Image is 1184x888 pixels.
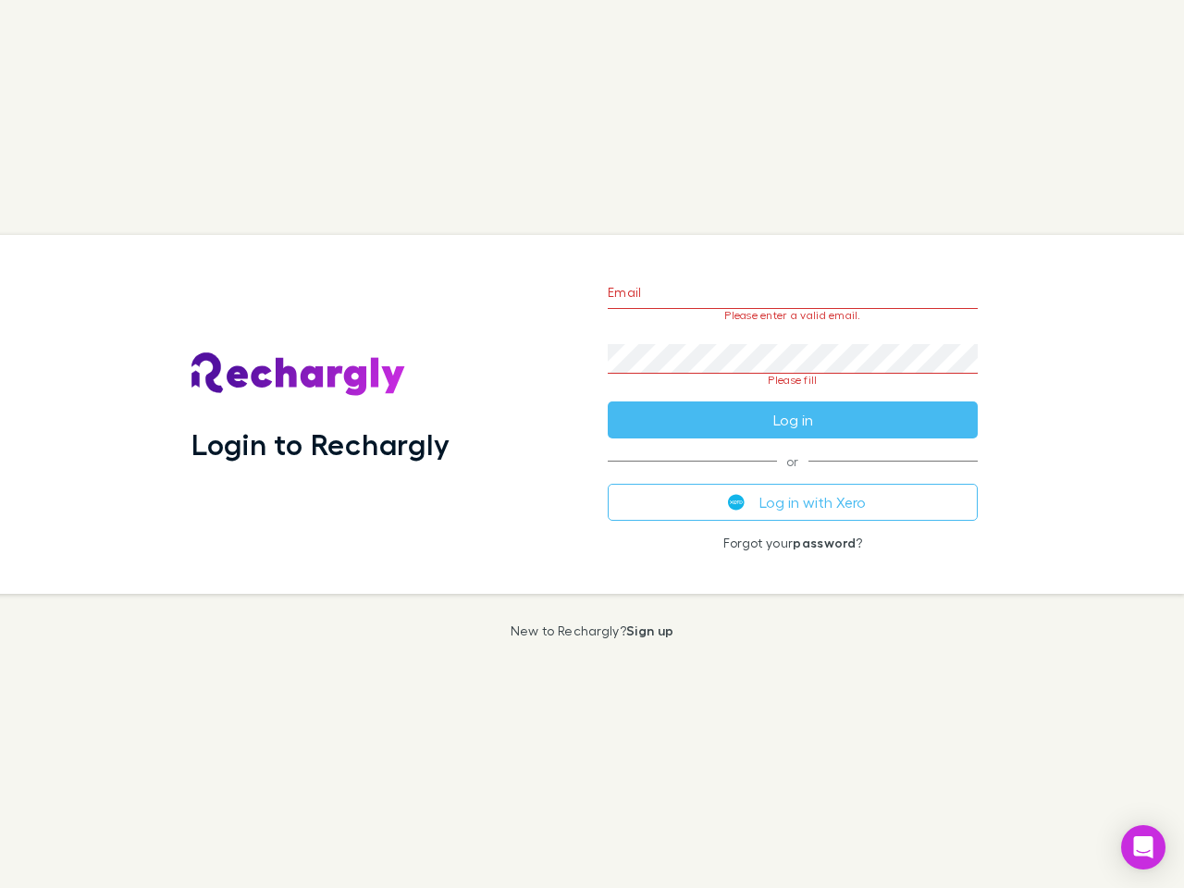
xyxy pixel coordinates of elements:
button: Log in with Xero [608,484,978,521]
span: or [608,461,978,462]
img: Rechargly's Logo [191,352,406,397]
a: Sign up [626,623,673,638]
button: Log in [608,401,978,438]
p: New to Rechargly? [511,623,674,638]
p: Please fill [608,374,978,387]
p: Forgot your ? [608,536,978,550]
h1: Login to Rechargly [191,426,450,462]
a: password [793,535,856,550]
div: Open Intercom Messenger [1121,825,1165,869]
p: Please enter a valid email. [608,309,978,322]
img: Xero's logo [728,494,745,511]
